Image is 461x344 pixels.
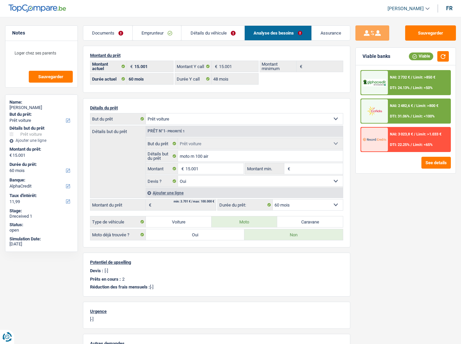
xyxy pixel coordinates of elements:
span: € [127,61,134,72]
img: TopCompare Logo [8,4,66,13]
span: NAI: 2 732 € [390,75,410,80]
span: [PERSON_NAME] [388,6,424,12]
span: € [146,199,153,210]
h5: Notes [12,30,71,36]
label: Durée Y call [175,73,212,84]
div: Ajouter une ligne [146,188,343,198]
span: € [297,61,304,72]
label: Moto [212,216,277,227]
span: € [284,163,292,174]
div: Dreceived 1 [9,214,73,219]
a: [PERSON_NAME] [382,3,430,14]
label: Type de véhicule [90,216,146,227]
p: Urgence [90,309,343,314]
span: Sauvegarder [38,74,63,79]
span: / [414,104,415,108]
span: NAI: 2 482,6 € [390,104,413,108]
label: Moto déjà trouvée ? [90,229,146,240]
label: Banque: [9,177,72,183]
span: Limit: <50% [413,86,433,90]
p: 2 [122,277,125,282]
label: Voiture [146,216,212,227]
label: But du prêt [90,113,146,124]
span: - Priorité 1 [166,129,185,133]
p: [-] [105,268,108,273]
label: Montant min. [245,163,284,174]
label: Détails but du prêt [146,151,178,162]
div: Viable [409,52,433,60]
label: Durée actuel [90,73,127,84]
a: Détails du véhicule [181,26,244,40]
div: min: 3.701 € / max: 100.000 € [174,200,214,203]
p: Potentiel de upselling [90,260,343,265]
button: See details [421,157,451,169]
div: Viable banks [363,53,390,59]
span: Réduction des frais mensuels : [90,284,150,289]
label: Montant du prêt: [9,147,72,152]
p: [-] [90,284,343,289]
div: fr [446,5,453,12]
button: Sauvegarder [29,71,73,83]
label: Montant actuel [90,61,127,72]
label: Montant Y call [175,61,212,72]
p: Détails du prêt [90,105,343,110]
label: But du prêt: [9,112,72,117]
div: Prêt n°1 [146,129,186,133]
img: Cofidis [363,105,386,117]
span: / [411,75,412,80]
div: Ajouter une ligne [9,138,73,143]
span: / [414,132,415,136]
span: Limit: >850 € [413,75,435,80]
label: Devis ? [146,176,178,187]
div: Name: [9,100,73,105]
p: Prêts en cours : [90,277,121,282]
img: Record Credits [363,134,386,145]
span: Limit: <100% [413,114,435,119]
p: [-] [90,317,343,322]
a: Emprunteur [133,26,181,40]
label: Non [244,229,343,240]
p: Montant du prêt [90,53,343,58]
span: / [411,114,412,119]
span: Limit: >1.033 € [416,132,441,136]
a: Documents [83,26,132,40]
label: Oui [146,229,244,240]
span: / [411,86,412,90]
span: DTI: 31.06% [390,114,410,119]
a: Analyse des besoins [245,26,311,40]
label: Caravane [277,216,343,227]
div: [DATE] [9,241,73,247]
label: Montant [146,163,178,174]
span: Limit: <65% [413,143,433,147]
div: [PERSON_NAME] [9,105,73,110]
label: Montant du prêt [90,199,146,210]
span: DTI: 22.25% [390,143,410,147]
span: € [9,153,12,158]
div: Simulation Date: [9,236,73,242]
label: Durée du prêt: [218,199,273,210]
div: Détails but du prêt [9,126,73,131]
span: NAI: 3 023,8 € [390,132,413,136]
span: € [212,61,219,72]
span: / [411,143,412,147]
label: Durée du prêt: [9,162,72,167]
span: DTI: 24.13% [390,86,410,90]
div: open [9,228,73,233]
span: € [178,163,185,174]
div: Status: [9,222,73,228]
div: Stage: [9,208,73,214]
a: Assurance [312,26,350,40]
button: Sauvegarder [405,25,456,41]
label: Détails but du prêt [90,126,146,134]
p: Devis : [90,268,103,273]
img: AlphaCredit [363,79,386,86]
span: Limit: >800 € [416,104,438,108]
label: Montant minimum [260,61,297,72]
label: Taux d'intérêt: [9,193,72,198]
label: But du prêt [146,138,178,149]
